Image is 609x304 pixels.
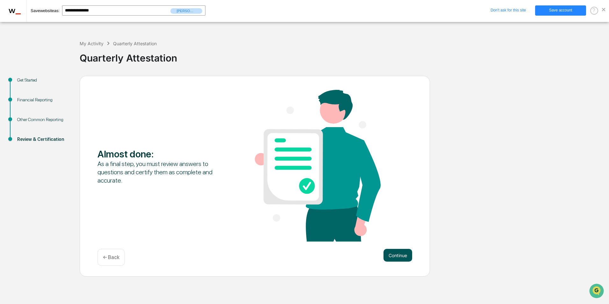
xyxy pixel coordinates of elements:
[22,49,104,55] div: Start new chat
[170,8,202,14] span: [PERSON_NAME][EMAIL_ADDRESS][DOMAIN_NAME]
[103,254,119,260] p: ← Back
[40,8,54,13] em: website
[535,5,586,16] a: Save account
[16,5,21,15] span: _
[383,249,412,262] button: Continue
[13,80,41,87] span: Preclearance
[22,55,81,60] div: We're available if you need us!
[63,108,77,113] span: Pylon
[31,8,60,13] span: Save as:
[6,13,116,24] p: How can we help?
[6,81,11,86] div: 🖐️
[9,5,21,15] span: w
[13,92,40,99] span: Data Lookup
[97,160,223,185] div: As a final step, you must review answers to questions and certify them as complete and accurate.
[53,80,79,87] span: Attestations
[80,47,606,64] div: Quarterly Attestation
[80,41,104,46] div: My Activity
[108,51,116,58] button: Start new chat
[46,81,51,86] div: 🗄️
[6,49,18,60] img: 1746055101610-c473b297-6a78-478c-a979-82029cc54cd1
[4,78,44,89] a: 🖐️Preclearance
[17,77,69,83] div: Get Started
[17,97,69,103] div: Financial Reporting
[483,5,534,16] a: Don't ask for this site
[589,283,606,300] iframe: Open customer support
[97,148,223,160] div: Almost done :
[4,90,43,101] a: 🔎Data Lookup
[255,90,381,242] img: Almost done
[592,8,595,13] span: ?
[6,93,11,98] div: 🔎
[45,108,77,113] a: Powered byPylon
[44,78,82,89] a: 🗄️Attestations
[17,116,69,123] div: Other Common Reporting
[17,136,69,143] div: Review & Certification
[590,7,599,13] a: ?
[113,41,157,46] div: Quarterly Attestation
